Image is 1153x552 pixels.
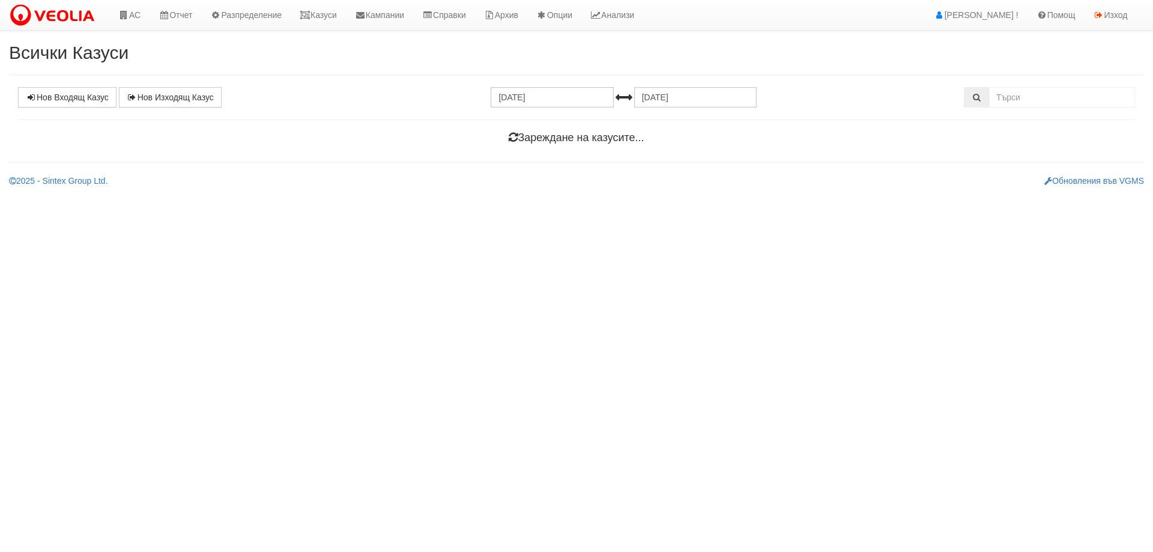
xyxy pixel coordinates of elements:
[18,132,1135,144] h4: Зареждане на казусите...
[9,176,108,186] a: 2025 - Sintex Group Ltd.
[989,87,1135,108] input: Търсене по Идентификатор, Бл/Вх/Ап, Тип, Описание, Моб. Номер, Имейл, Файл, Коментар,
[9,3,100,28] img: VeoliaLogo.png
[119,87,222,108] a: Нов Изходящ Казус
[1044,176,1144,186] a: Обновления във VGMS
[18,87,117,108] a: Нов Входящ Казус
[9,43,1144,62] h2: Всички Казуси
